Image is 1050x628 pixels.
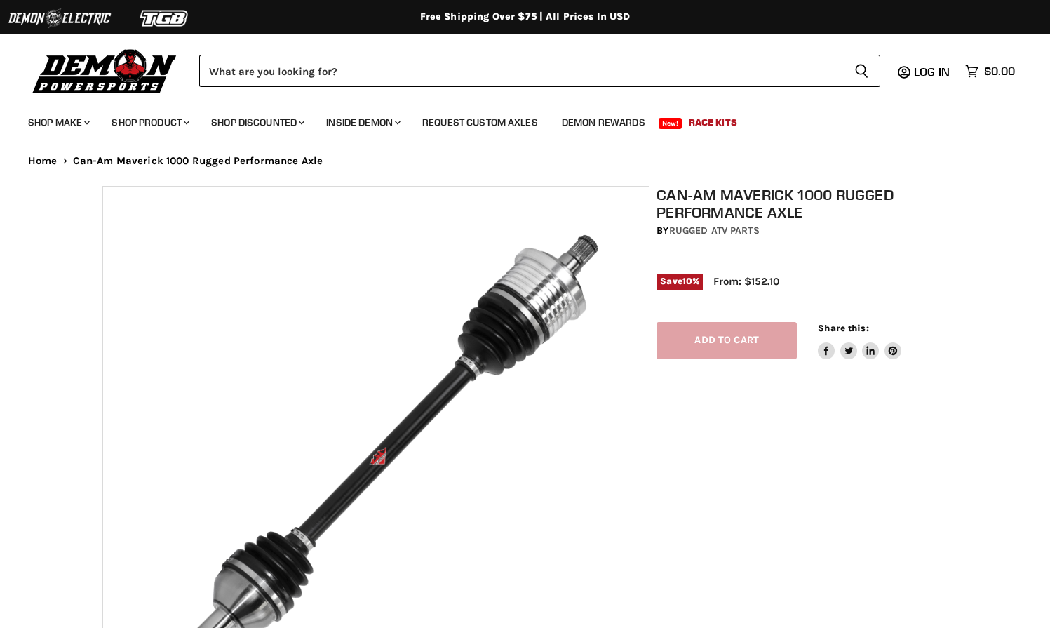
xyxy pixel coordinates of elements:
[199,55,880,87] form: Product
[18,102,1011,137] ul: Main menu
[412,108,548,137] a: Request Custom Axles
[657,186,955,221] h1: Can-Am Maverick 1000 Rugged Performance Axle
[28,46,182,95] img: Demon Powersports
[908,65,958,78] a: Log in
[657,223,955,239] div: by
[551,108,656,137] a: Demon Rewards
[659,118,682,129] span: New!
[682,276,692,286] span: 10
[201,108,313,137] a: Shop Discounted
[316,108,409,137] a: Inside Demon
[199,55,843,87] input: Search
[28,155,58,167] a: Home
[669,225,760,236] a: Rugged ATV Parts
[101,108,198,137] a: Shop Product
[713,275,779,288] span: From: $152.10
[984,65,1015,78] span: $0.00
[818,322,901,359] aside: Share this:
[7,5,112,32] img: Demon Electric Logo 2
[73,155,323,167] span: Can-Am Maverick 1000 Rugged Performance Axle
[657,274,703,289] span: Save %
[843,55,880,87] button: Search
[18,108,98,137] a: Shop Make
[112,5,217,32] img: TGB Logo 2
[914,65,950,79] span: Log in
[678,108,748,137] a: Race Kits
[958,61,1022,81] a: $0.00
[818,323,868,333] span: Share this:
